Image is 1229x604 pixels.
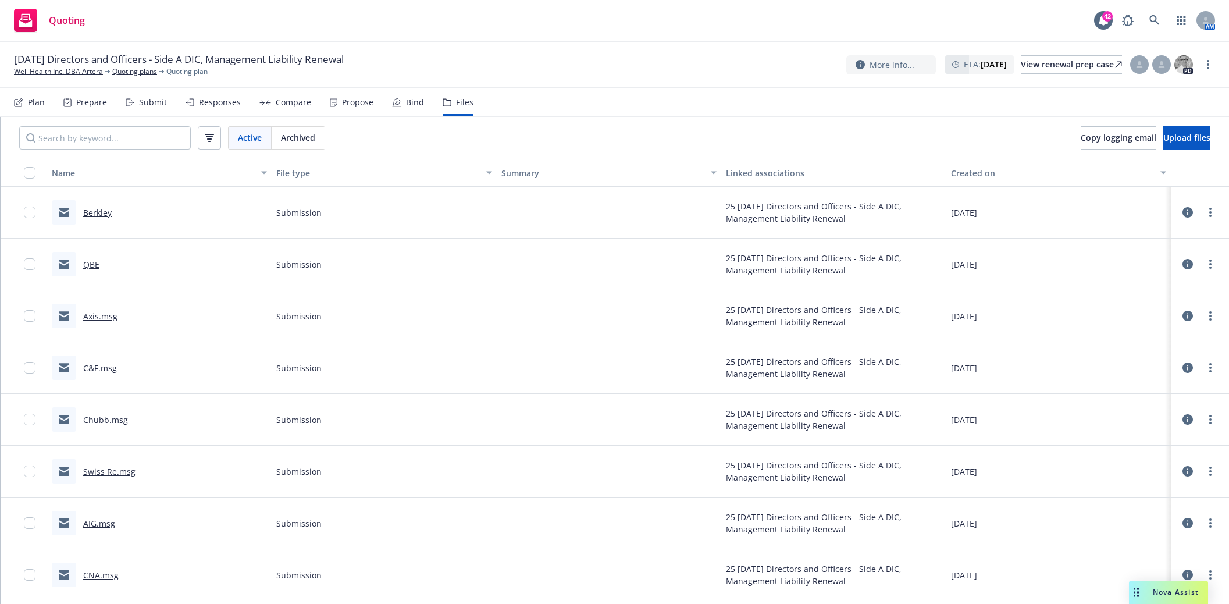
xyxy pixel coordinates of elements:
[281,132,315,144] span: Archived
[276,517,322,530] span: Submission
[1203,413,1217,427] a: more
[139,98,167,107] div: Submit
[726,407,941,432] div: 25 [DATE] Directors and Officers - Side A DIC, Management Liability Renewal
[47,159,272,187] button: Name
[83,414,128,425] a: Chubb.msg
[14,52,344,66] span: [DATE] Directors and Officers - Side A DIC, Management Liability Renewal
[24,167,35,179] input: Select all
[951,167,1153,179] div: Created on
[1081,126,1156,150] button: Copy logging email
[726,459,941,484] div: 25 [DATE] Directors and Officers - Side A DIC, Management Liability Renewal
[1203,257,1217,271] a: more
[726,167,941,179] div: Linked associations
[1129,581,1208,604] button: Nova Assist
[964,58,1007,70] span: ETA :
[83,259,99,270] a: QBE
[1201,58,1215,72] a: more
[238,132,262,144] span: Active
[501,167,704,179] div: Summary
[497,159,721,187] button: Summary
[1021,55,1122,74] a: View renewal prep case
[276,310,322,322] span: Submission
[1203,309,1217,323] a: more
[1129,581,1143,604] div: Drag to move
[1163,132,1210,143] span: Upload files
[24,258,35,270] input: Toggle Row Selected
[276,167,479,179] div: File type
[276,207,322,219] span: Submission
[1203,516,1217,530] a: more
[406,98,424,107] div: Bind
[1203,464,1217,478] a: more
[1081,132,1156,143] span: Copy logging email
[24,414,35,425] input: Toggle Row Selected
[49,16,85,25] span: Quoting
[1153,587,1199,597] span: Nova Assist
[726,356,941,380] div: 25 [DATE] Directors and Officers - Side A DIC, Management Liability Renewal
[1021,56,1122,73] div: View renewal prep case
[166,66,208,77] span: Quoting plan
[1174,55,1193,74] img: photo
[951,362,977,374] span: [DATE]
[83,207,112,218] a: Berkley
[9,4,90,37] a: Quoting
[19,126,191,150] input: Search by keyword...
[28,98,45,107] div: Plan
[24,362,35,374] input: Toggle Row Selected
[14,66,103,77] a: Well Health Inc. DBA Artera
[726,511,941,535] div: 25 [DATE] Directors and Officers - Side A DIC, Management Liability Renewal
[276,98,311,107] div: Compare
[1143,9,1166,32] a: Search
[24,310,35,322] input: Toggle Row Selected
[1102,11,1113,22] div: 42
[24,517,35,529] input: Toggle Row Selected
[846,55,936,74] button: More info...
[24,207,35,218] input: Toggle Row Selected
[981,59,1007,70] strong: [DATE]
[951,258,977,271] span: [DATE]
[951,207,977,219] span: [DATE]
[1116,9,1139,32] a: Report a Bug
[52,167,254,179] div: Name
[726,304,941,328] div: 25 [DATE] Directors and Officers - Side A DIC, Management Liability Renewal
[24,569,35,581] input: Toggle Row Selected
[1203,205,1217,219] a: more
[456,98,473,107] div: Files
[342,98,373,107] div: Propose
[83,570,119,581] a: CNA.msg
[946,159,1171,187] button: Created on
[276,414,322,426] span: Submission
[951,310,977,322] span: [DATE]
[1170,9,1193,32] a: Switch app
[112,66,157,77] a: Quoting plans
[951,466,977,478] span: [DATE]
[721,159,946,187] button: Linked associations
[83,363,117,374] a: C&F.msg
[870,59,914,71] span: More info...
[276,258,322,271] span: Submission
[1163,126,1210,150] button: Upload files
[951,517,977,530] span: [DATE]
[276,362,322,374] span: Submission
[951,569,977,581] span: [DATE]
[1203,361,1217,375] a: more
[199,98,241,107] div: Responses
[83,518,115,529] a: AIG.msg
[726,563,941,587] div: 25 [DATE] Directors and Officers - Side A DIC, Management Liability Renewal
[951,414,977,426] span: [DATE]
[1203,568,1217,582] a: more
[276,569,322,581] span: Submission
[276,466,322,478] span: Submission
[76,98,107,107] div: Prepare
[726,252,941,276] div: 25 [DATE] Directors and Officers - Side A DIC, Management Liability Renewal
[24,466,35,477] input: Toggle Row Selected
[726,200,941,225] div: 25 [DATE] Directors and Officers - Side A DIC, Management Liability Renewal
[83,466,136,477] a: Swiss Re.msg
[272,159,496,187] button: File type
[83,311,117,322] a: Axis.msg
